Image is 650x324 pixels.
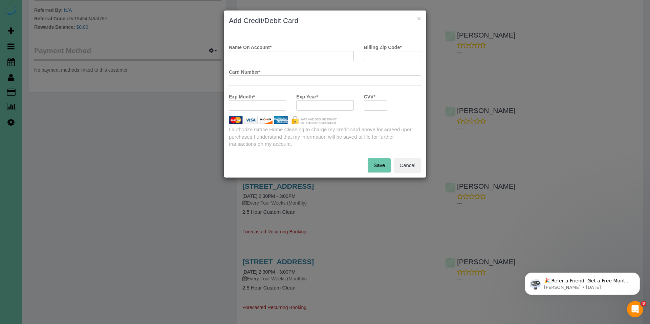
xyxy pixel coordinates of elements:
label: CVV [364,91,375,100]
img: credit cards [224,116,342,124]
h3: Add Credit/Debit Card [229,16,421,26]
label: Billing Zip Code [364,42,402,51]
span: 8 [641,301,646,306]
span: I understand that my information will be saved to file for further transactions on my account. [229,134,394,147]
label: Card Number [229,66,261,75]
button: × [417,15,421,22]
label: Exp Month [229,91,255,100]
button: Save [368,158,391,172]
label: Name On Account [229,42,272,51]
button: Cancel [394,158,421,172]
iframe: Intercom live chat [627,301,643,317]
iframe: Intercom notifications message [515,258,650,306]
div: I authorize Grace Home Cleaning to charge my credit card above for agreed upon purchases. [224,126,426,147]
label: Exp Year [296,91,318,100]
